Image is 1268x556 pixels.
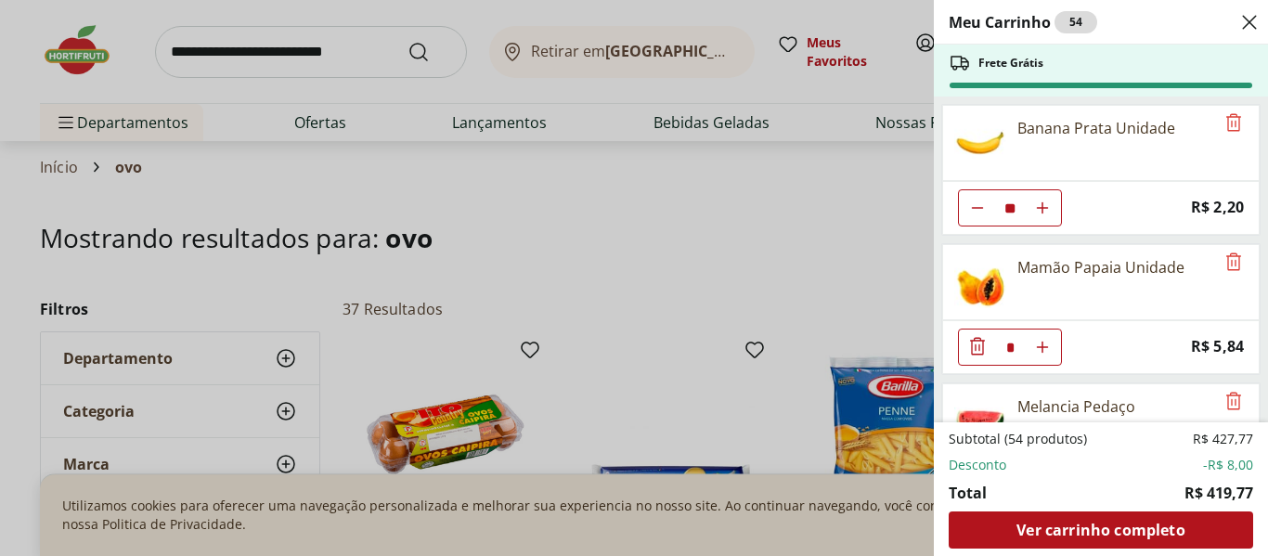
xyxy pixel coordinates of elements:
a: Ver carrinho completo [949,511,1253,549]
span: R$ 2,20 [1191,195,1244,220]
button: Aumentar Quantidade [1024,329,1061,366]
span: Total [949,482,987,504]
span: Ver carrinho completo [1016,523,1184,537]
input: Quantidade Atual [996,330,1024,365]
span: R$ 427,77 [1193,430,1253,448]
input: Quantidade Atual [996,190,1024,226]
button: Diminuir Quantidade [959,189,996,226]
button: Diminuir Quantidade [959,329,996,366]
div: Banana Prata Unidade [1017,117,1175,139]
span: Frete Grátis [978,56,1043,71]
span: -R$ 8,00 [1203,456,1253,474]
img: Mamão Papaia Unidade [954,256,1006,308]
div: Mamão Papaia Unidade [1017,256,1184,278]
span: Subtotal (54 produtos) [949,430,1087,448]
h2: Meu Carrinho [949,11,1097,33]
button: Remove [1223,391,1245,413]
button: Remove [1223,252,1245,274]
button: Aumentar Quantidade [1024,189,1061,226]
div: Melancia Pedaço [1017,395,1135,418]
span: Desconto [949,456,1006,474]
img: Banana Prata Unidade [954,117,1006,169]
button: Remove [1223,112,1245,135]
div: 54 [1055,11,1097,33]
span: R$ 419,77 [1184,482,1253,504]
img: Melancia Pedaço [954,395,1006,447]
span: R$ 5,84 [1191,334,1244,359]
